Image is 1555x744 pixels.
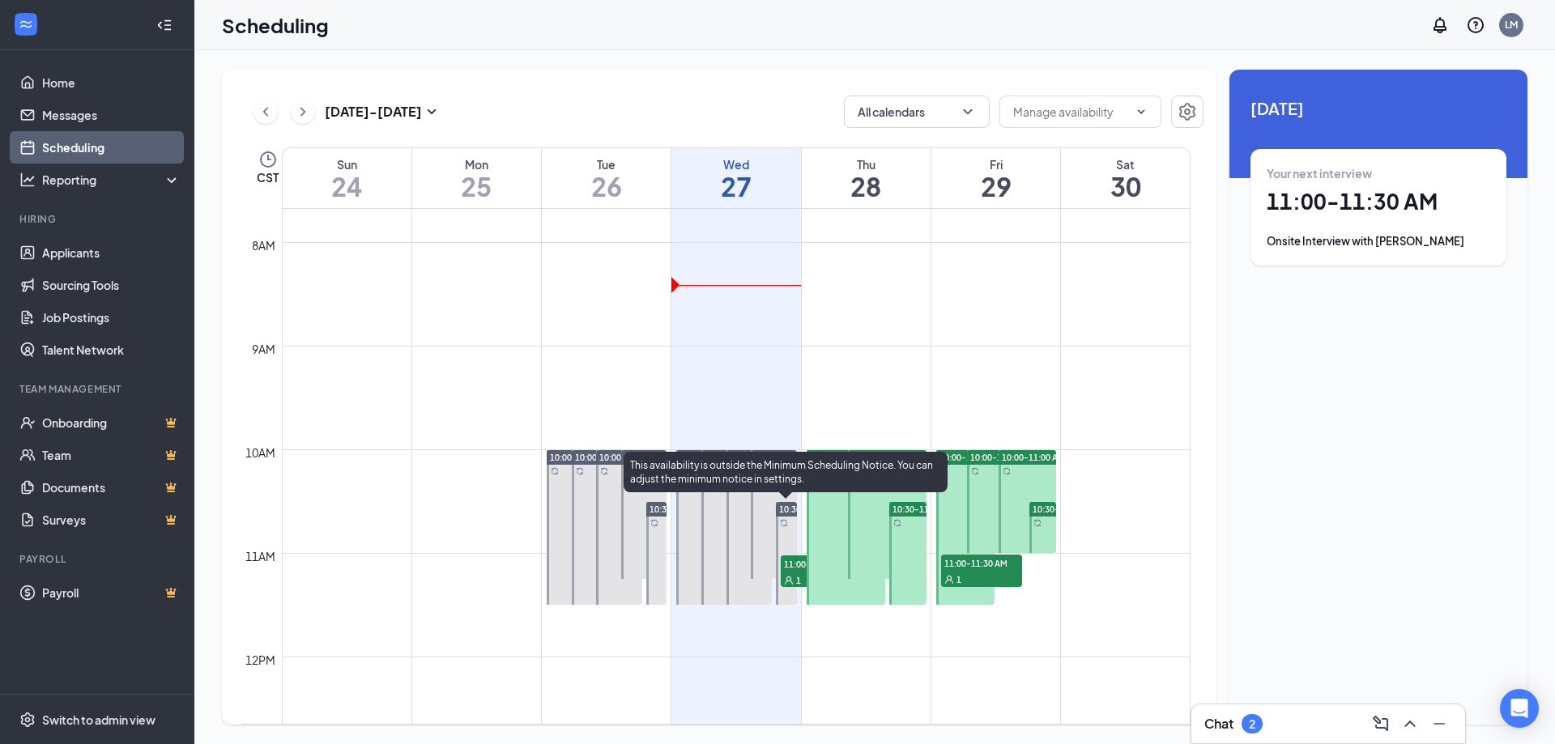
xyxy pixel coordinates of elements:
svg: Collapse [156,17,173,33]
div: Your next interview [1267,165,1490,181]
div: Onsite Interview with [PERSON_NAME] [1267,233,1490,249]
a: DocumentsCrown [42,471,181,504]
div: 9am [249,340,279,358]
a: August 25, 2025 [412,148,541,208]
div: 8am [249,236,279,254]
input: Manage availability [1013,103,1128,121]
span: 10:00-11:30 AM [575,452,638,463]
svg: Sync [893,519,901,527]
svg: Sync [1033,519,1042,527]
button: All calendarsChevronDown [844,96,990,128]
button: ChevronRight [291,100,315,124]
svg: Sync [971,467,979,475]
a: August 24, 2025 [283,148,411,208]
h1: Scheduling [222,11,329,39]
a: August 28, 2025 [802,148,931,208]
div: 11am [242,547,279,565]
svg: ChevronLeft [258,102,274,121]
h1: 11:00 - 11:30 AM [1267,188,1490,215]
div: Mon [412,156,541,172]
span: CST [257,169,279,185]
a: August 30, 2025 [1061,148,1190,208]
span: 10:30-11:30 AM [893,504,956,515]
button: Minimize [1426,711,1452,737]
h1: 26 [542,172,671,200]
svg: User [944,575,954,585]
div: Sun [283,156,411,172]
span: 11:00-11:30 AM [781,555,862,572]
span: 11:00-11:30 AM [941,555,1022,571]
span: 10:30-11:00 AM [1033,504,1096,515]
svg: Sync [650,519,658,527]
a: TeamCrown [42,439,181,471]
span: 10:30-11:30 AM [650,504,713,515]
div: Sat [1061,156,1190,172]
span: 10:00-11:30 AM [599,452,662,463]
a: Job Postings [42,301,181,334]
svg: Sync [1003,467,1011,475]
svg: SmallChevronDown [422,102,441,121]
div: Wed [671,156,800,172]
svg: Settings [19,712,36,728]
div: Fri [931,156,1060,172]
svg: Sync [551,467,559,475]
svg: Sync [576,467,584,475]
div: Reporting [42,172,181,188]
svg: ChevronUp [1400,714,1420,733]
div: 10am [242,444,279,461]
svg: Notifications [1430,15,1450,35]
button: ChevronLeft [253,100,278,124]
a: Messages [42,99,181,131]
a: PayrollCrown [42,576,181,609]
h1: 29 [931,172,1060,200]
svg: Analysis [19,172,36,188]
a: Scheduling [42,131,181,164]
a: August 27, 2025 [671,148,800,208]
svg: Settings [1178,102,1197,121]
div: Team Management [19,382,177,396]
h1: 24 [283,172,411,200]
a: Home [42,66,181,99]
span: [DATE] [1250,96,1506,121]
button: ChevronUp [1397,711,1423,737]
svg: User [784,576,794,585]
a: Applicants [42,236,181,269]
a: SurveysCrown [42,504,181,536]
h1: 27 [671,172,800,200]
span: 10:30-11:30 AM [779,504,842,515]
div: Hiring [19,212,177,226]
svg: ChevronRight [295,102,311,121]
a: August 29, 2025 [931,148,1060,208]
h3: [DATE] - [DATE] [325,103,422,121]
div: 12pm [242,651,279,669]
svg: Sync [780,519,788,527]
div: Open Intercom Messenger [1500,689,1539,728]
div: 2 [1249,717,1255,731]
svg: Minimize [1429,714,1449,733]
svg: WorkstreamLogo [18,16,34,32]
a: Sourcing Tools [42,269,181,301]
svg: ChevronDown [960,104,976,120]
svg: ChevronDown [1135,105,1148,118]
h1: 28 [802,172,931,200]
h1: 25 [412,172,541,200]
div: Payroll [19,552,177,566]
div: Switch to admin view [42,712,155,728]
span: 10:00-11:00 AM [970,452,1033,463]
button: Settings [1171,96,1204,128]
div: Tue [542,156,671,172]
a: OnboardingCrown [42,406,181,439]
svg: Sync [600,467,608,475]
h1: 30 [1061,172,1190,200]
span: 10:00-11:00 AM [1002,452,1065,463]
button: ComposeMessage [1368,711,1394,737]
a: August 26, 2025 [542,148,671,208]
a: Talent Network [42,334,181,366]
div: LM [1505,18,1518,32]
span: 1 [796,575,801,586]
h3: Chat [1204,715,1233,733]
div: Thu [802,156,931,172]
span: 10:00-11:30 AM [550,452,613,463]
svg: QuestionInfo [1466,15,1485,35]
